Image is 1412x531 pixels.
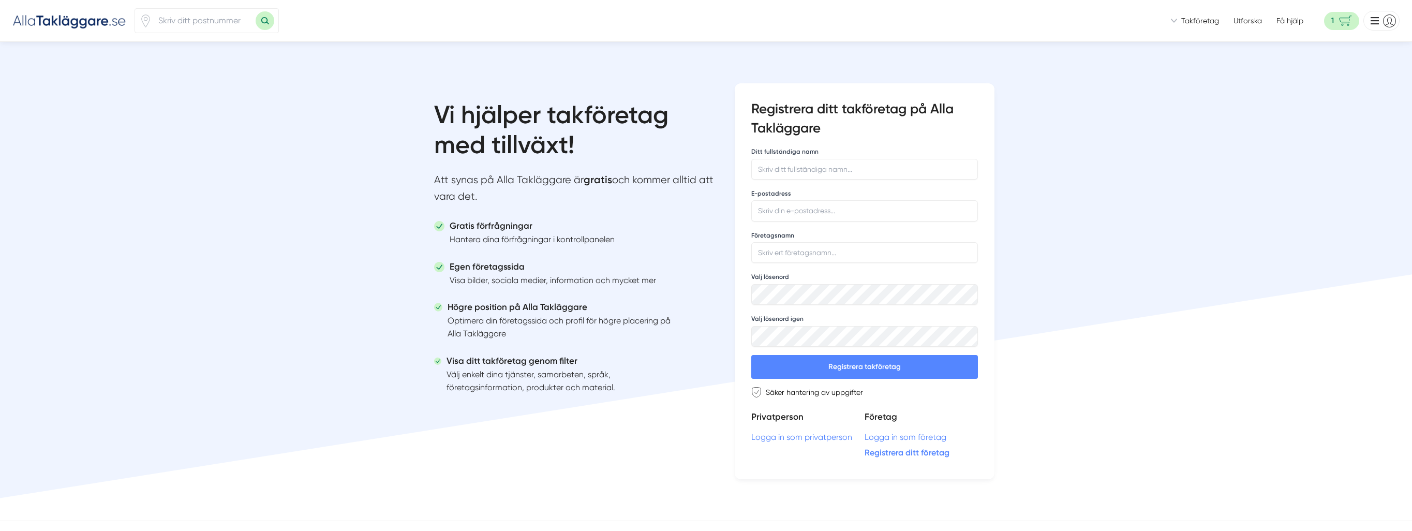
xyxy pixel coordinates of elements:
a: Registrera ditt företag [865,448,978,458]
label: E-postadress [751,189,791,198]
button: Registrera takföretag [751,355,978,379]
a: Logga in som företag [865,432,978,442]
input: Skriv din e-postadress... [751,200,978,221]
h1: Vi hjälper takföretag med tillväxt! [434,100,719,168]
h5: Privatperson [751,410,865,432]
h5: Gratis förfrågningar [450,219,615,233]
p: Hantera dina förfrågningar i kontrollpanelen [450,233,615,246]
strong: gratis [584,173,612,186]
a: Utforska [1233,16,1262,26]
img: Alla Takläggare [12,12,126,29]
p: Visa bilder, sociala medier, information och mycket mer [450,274,656,287]
svg: Pin / Karta [139,14,152,27]
p: Optimera din företagssida och profil för högre placering på Alla Takläggare [448,314,685,341]
span: Klicka för att använda din position. [139,14,152,27]
h5: Företag [865,410,978,432]
label: Välj lösenord igen [751,315,804,323]
h5: Visa ditt takföretag genom filter [447,354,685,368]
div: Säker hantering av uppgifter [751,387,978,397]
label: Välj lösenord [751,273,789,281]
span: Takföretag [1181,16,1219,26]
h3: Registrera ditt takföretag på Alla Takläggare [751,100,978,146]
button: Sök med postnummer [256,11,274,30]
span: Få hjälp [1276,16,1303,26]
p: Att synas på Alla Takläggare är och kommer alltid att vara det. [434,172,719,210]
label: Ditt fullständiga namn [751,148,819,156]
label: Företagsnamn [751,231,794,240]
h5: Högre position på Alla Takläggare [448,300,685,314]
span: navigation-cart [1324,12,1359,30]
a: Logga in som privatperson [751,432,865,442]
input: Skriv ert företagsnamn... [751,242,978,263]
p: Välj enkelt dina tjänster, samarbeten, språk, företagsinformation, produkter och material. [447,368,685,394]
h5: Egen företagssida [450,260,656,274]
input: Skriv ditt fullständiga namn... [751,159,978,180]
input: Skriv ditt postnummer [152,9,256,33]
